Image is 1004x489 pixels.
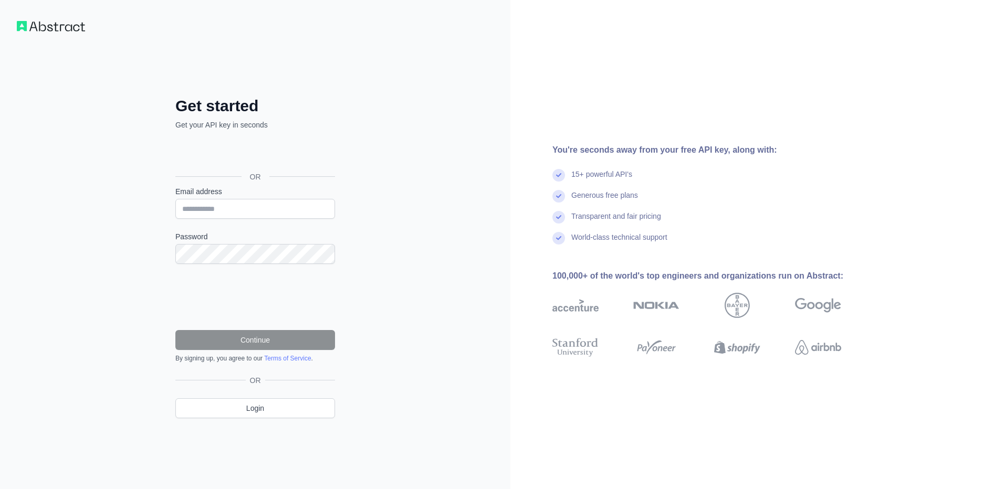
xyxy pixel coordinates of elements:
label: Password [175,231,335,242]
img: shopify [714,336,760,359]
a: Terms of Service [264,355,311,362]
img: stanford university [552,336,599,359]
span: OR [246,375,265,386]
div: Transparent and fair pricing [571,211,661,232]
div: World-class technical support [571,232,667,253]
iframe: reCAPTCHA [175,277,335,317]
img: google [795,293,841,318]
img: check mark [552,190,565,203]
div: 100,000+ of the world's top engineers and organizations run on Abstract: [552,270,875,282]
img: bayer [725,293,750,318]
div: By signing up, you agree to our . [175,354,335,363]
label: Email address [175,186,335,197]
img: check mark [552,232,565,244]
img: payoneer [633,336,679,359]
iframe: Sign in with Google Button [170,142,338,165]
a: Login [175,398,335,418]
img: nokia [633,293,679,318]
div: 15+ powerful API's [571,169,632,190]
div: You're seconds away from your free API key, along with: [552,144,875,156]
img: accenture [552,293,599,318]
button: Continue [175,330,335,350]
h2: Get started [175,97,335,115]
div: Generous free plans [571,190,638,211]
p: Get your API key in seconds [175,120,335,130]
img: airbnb [795,336,841,359]
span: OR [242,172,269,182]
img: check mark [552,169,565,182]
img: Workflow [17,21,85,31]
img: check mark [552,211,565,224]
